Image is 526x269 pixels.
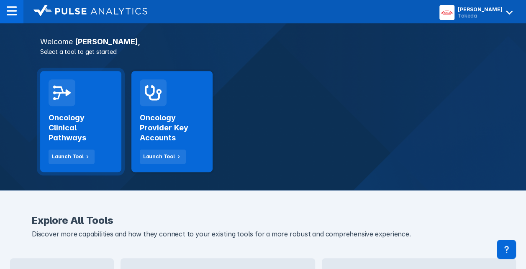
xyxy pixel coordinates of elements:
[497,240,516,259] div: Contact Support
[140,113,204,143] h2: Oncology Provider Key Accounts
[49,150,95,164] button: Launch Tool
[32,216,494,226] h2: Explore All Tools
[458,13,503,19] div: Takeda
[35,47,491,56] p: Select a tool to get started:
[33,5,147,17] img: logo
[40,71,121,172] a: Oncology Clinical PathwaysLaunch Tool
[23,5,147,18] a: logo
[7,6,17,16] img: menu--horizontal.svg
[32,229,494,240] p: Discover more capabilities and how they connect to your existing tools for a more robust and comp...
[143,153,175,160] div: Launch Tool
[52,153,84,160] div: Launch Tool
[131,71,213,172] a: Oncology Provider Key AccountsLaunch Tool
[35,38,491,46] h3: [PERSON_NAME] ,
[441,7,453,18] img: menu button
[458,6,503,13] div: [PERSON_NAME]
[49,113,113,143] h2: Oncology Clinical Pathways
[40,37,73,46] span: Welcome
[140,150,186,164] button: Launch Tool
